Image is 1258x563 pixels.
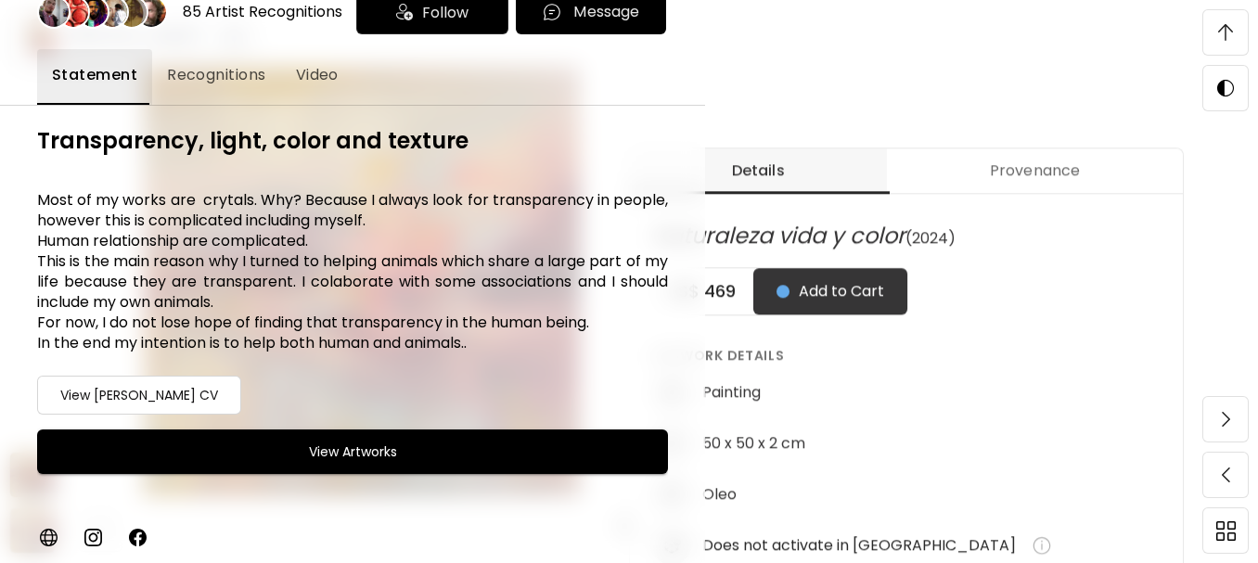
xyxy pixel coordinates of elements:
[309,441,397,463] h6: View Artworks
[37,190,668,353] h6: Most of my works are crytals. Why? Because I always look for transparency in people, however this...
[126,526,148,548] img: facebook
[573,1,639,23] p: Message
[37,526,59,548] img: personalWebsite
[60,384,218,406] h6: View [PERSON_NAME] CV
[37,429,668,474] button: View Artworks
[82,526,104,548] img: instagram
[37,128,668,153] h6: Transparency, light, color and texture
[52,64,137,86] span: Statement
[396,4,413,20] img: icon
[167,64,266,86] span: Recognitions
[183,2,342,22] div: 85 Artist Recognitions
[296,64,339,86] span: Video
[422,1,469,24] span: Follow
[542,2,562,22] img: chatIcon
